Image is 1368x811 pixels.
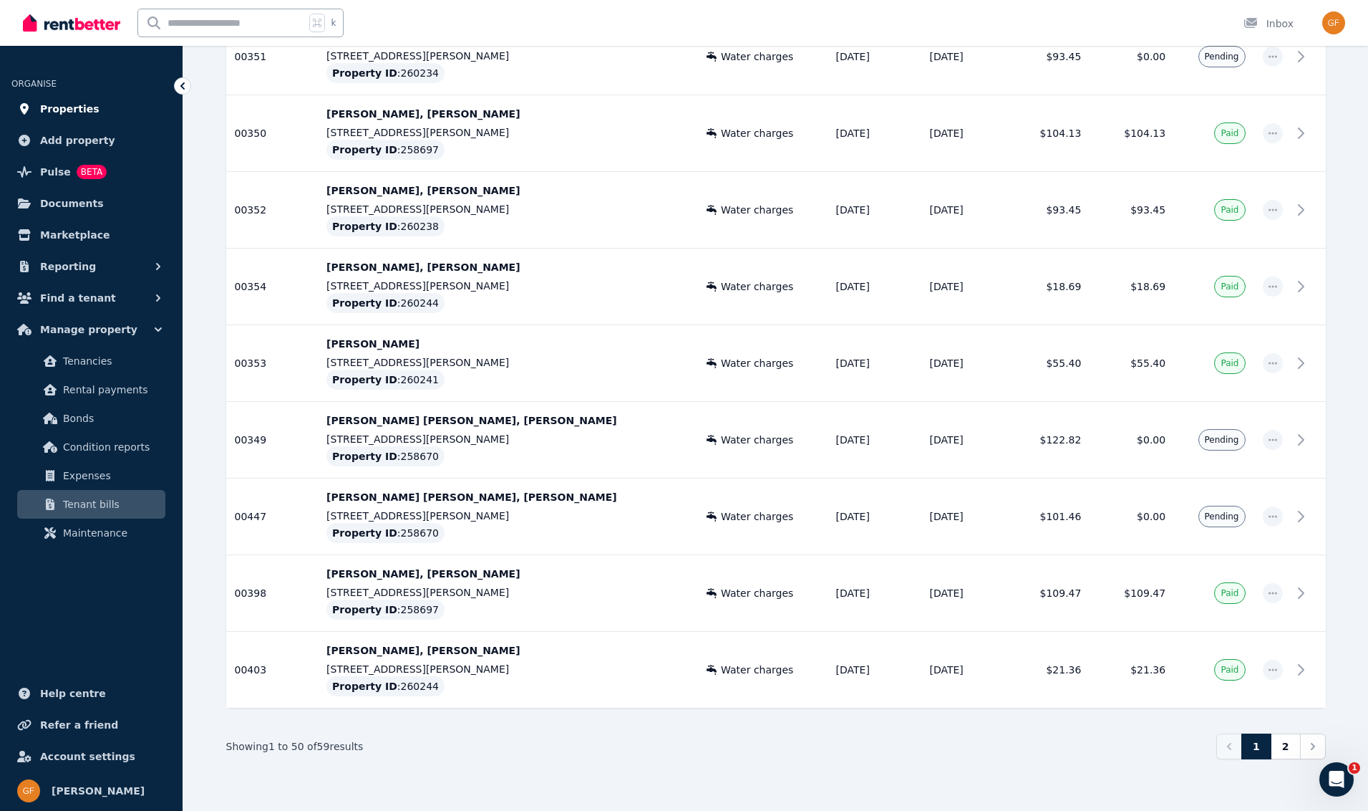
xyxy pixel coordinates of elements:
a: Tenant bills [17,490,165,519]
div: : 260234 [326,63,445,83]
p: [STREET_ADDRESS][PERSON_NAME] [326,202,689,216]
a: Bonds [17,404,165,433]
td: [DATE] [828,19,921,95]
td: $109.47 [1006,555,1090,632]
span: Tenant bills [63,496,160,513]
td: [DATE] [921,402,1005,479]
td: [DATE] [828,325,921,402]
a: Properties [11,95,171,123]
span: Condition reports [63,438,160,456]
span: [PERSON_NAME] [52,782,145,800]
span: Water charges [721,586,793,600]
a: 2 [1271,734,1301,759]
td: [DATE] [921,325,1005,402]
td: [DATE] [921,172,1005,249]
span: Paid [1221,357,1238,369]
span: k [331,17,336,29]
span: Pulse [40,163,71,181]
div: : 258697 [326,600,445,620]
td: [DATE] [828,632,921,709]
nav: Pagination [1216,734,1326,759]
span: 00398 [235,587,267,599]
span: Rental payments [63,381,160,398]
td: $21.36 [1090,632,1174,709]
span: Pending [1205,511,1239,522]
p: [PERSON_NAME] [326,337,689,351]
td: $0.00 [1090,479,1174,555]
td: [DATE] [828,172,921,249]
span: Water charges [721,509,793,524]
td: $109.47 [1090,555,1174,632]
div: : 260238 [326,216,445,236]
p: [STREET_ADDRESS][PERSON_NAME] [326,432,689,446]
p: [STREET_ADDRESS][PERSON_NAME] [326,585,689,600]
p: [STREET_ADDRESS][PERSON_NAME] [326,279,689,293]
a: PulseBETA [11,158,171,186]
span: 00351 [235,51,267,62]
td: [DATE] [921,95,1005,172]
td: $18.69 [1006,249,1090,325]
span: BETA [77,165,107,179]
a: Account settings [11,742,171,771]
img: RentBetter [23,12,120,34]
span: Property ID [332,373,397,387]
a: Marketplace [11,221,171,249]
span: Pending [1205,51,1239,62]
div: : 258697 [326,140,445,160]
span: Paid [1221,281,1238,292]
span: Reporting [40,258,96,275]
a: Refer a friend [11,711,171,739]
td: [DATE] [828,479,921,555]
span: 50 [291,741,304,752]
p: [PERSON_NAME], [PERSON_NAME] [326,643,689,658]
span: 00354 [235,281,267,292]
td: [DATE] [921,19,1005,95]
iframe: Intercom live chat [1319,762,1354,797]
td: $101.46 [1006,479,1090,555]
a: Condition reports [17,433,165,461]
img: Giora Friede [1322,11,1345,34]
p: [STREET_ADDRESS][PERSON_NAME] [326,125,689,140]
a: Rental payments [17,375,165,404]
button: Find a tenant [11,284,171,312]
p: [PERSON_NAME] [PERSON_NAME], [PERSON_NAME] [326,413,689,428]
div: : 260244 [326,293,445,313]
p: Showing to of results [226,739,364,754]
span: Documents [40,195,104,212]
td: [DATE] [921,632,1005,709]
td: [DATE] [921,555,1005,632]
span: 00447 [235,511,267,522]
a: Expenses [17,461,165,490]
span: Marketplace [40,226,110,244]
td: $55.40 [1090,325,1174,402]
p: [PERSON_NAME], [PERSON_NAME] [326,107,689,121]
td: $0.00 [1090,19,1174,95]
span: Water charges [721,433,793,447]
td: $104.13 [1090,95,1174,172]
div: : 258670 [326,523,445,543]
a: Help centre [11,679,171,708]
span: Expenses [63,467,160,484]
span: 59 [317,741,330,752]
span: Property ID [332,449,397,464]
span: Water charges [721,203,793,217]
img: Giora Friede [17,779,40,802]
a: 1 [1241,734,1271,759]
td: $104.13 [1006,95,1090,172]
span: Help centre [40,685,106,702]
div: Inbox [1243,16,1294,31]
button: Manage property [11,315,171,344]
div: : 260244 [326,676,445,696]
span: 00353 [235,357,267,369]
td: $55.40 [1006,325,1090,402]
button: Reporting [11,252,171,281]
div: : 258670 [326,446,445,466]
td: $0.00 [1090,402,1174,479]
td: $122.82 [1006,402,1090,479]
span: Water charges [721,49,793,64]
span: 00349 [235,434,267,446]
p: [STREET_ADDRESS][PERSON_NAME] [326,49,689,63]
p: [PERSON_NAME], [PERSON_NAME] [326,260,689,274]
span: Property ID [332,296,397,310]
span: Property ID [332,526,397,540]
